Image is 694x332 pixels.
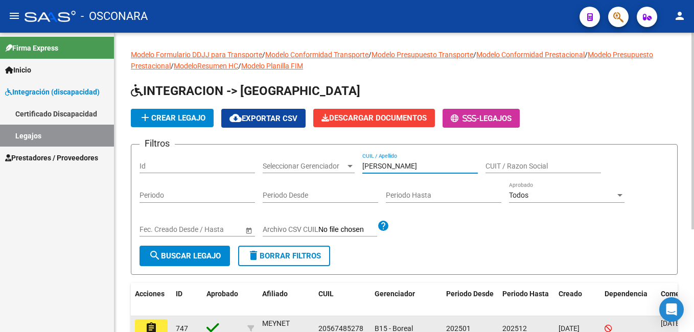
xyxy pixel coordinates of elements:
[605,290,647,298] span: Dependencia
[5,86,100,98] span: Integración (discapacidad)
[243,225,254,235] button: Open calendar
[229,112,242,124] mat-icon: cloud_download
[442,283,498,317] datatable-header-cell: Periodo Desde
[241,62,303,70] a: Modelo Planilla FIM
[81,5,148,28] span: - OSCONARA
[247,249,260,262] mat-icon: delete
[5,64,31,76] span: Inicio
[206,290,238,298] span: Aprobado
[262,290,288,298] span: Afiliado
[265,51,368,59] a: Modelo Conformidad Transporte
[321,113,427,123] span: Descargar Documentos
[176,290,182,298] span: ID
[476,51,585,59] a: Modelo Conformidad Prestacional
[229,114,297,123] span: Exportar CSV
[131,283,172,317] datatable-header-cell: Acciones
[247,251,321,260] span: Borrar Filtros
[149,251,221,260] span: Buscar Legajo
[135,290,165,298] span: Acciones
[131,84,360,98] span: INTEGRACION -> [GEOGRAPHIC_DATA]
[659,297,684,322] div: Open Intercom Messenger
[238,246,330,266] button: Borrar Filtros
[318,290,334,298] span: CUIL
[186,225,236,234] input: Fecha fin
[139,111,151,124] mat-icon: add
[221,109,306,128] button: Exportar CSV
[498,283,554,317] datatable-header-cell: Periodo Hasta
[5,42,58,54] span: Firma Express
[313,109,435,127] button: Descargar Documentos
[131,109,214,127] button: Crear Legajo
[375,290,415,298] span: Gerenciador
[202,283,243,317] datatable-header-cell: Aprobado
[509,191,528,199] span: Todos
[140,225,177,234] input: Fecha inicio
[263,162,345,171] span: Seleccionar Gerenciador
[5,152,98,163] span: Prestadores / Proveedores
[263,225,318,233] span: Archivo CSV CUIL
[502,290,549,298] span: Periodo Hasta
[314,283,371,317] datatable-header-cell: CUIL
[258,283,314,317] datatable-header-cell: Afiliado
[559,290,582,298] span: Creado
[140,136,175,151] h3: Filtros
[446,290,494,298] span: Periodo Desde
[479,114,512,123] span: Legajos
[140,246,230,266] button: Buscar Legajo
[318,225,377,234] input: Archivo CSV CUIL
[371,283,442,317] datatable-header-cell: Gerenciador
[174,62,238,70] a: ModeloResumen HC
[600,283,657,317] datatable-header-cell: Dependencia
[172,283,202,317] datatable-header-cell: ID
[554,283,600,317] datatable-header-cell: Creado
[149,249,161,262] mat-icon: search
[131,51,262,59] a: Modelo Formulario DDJJ para Transporte
[8,10,20,22] mat-icon: menu
[674,10,686,22] mat-icon: person
[377,220,389,232] mat-icon: help
[451,114,479,123] span: -
[139,113,205,123] span: Crear Legajo
[372,51,473,59] a: Modelo Presupuesto Transporte
[443,109,520,128] button: -Legajos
